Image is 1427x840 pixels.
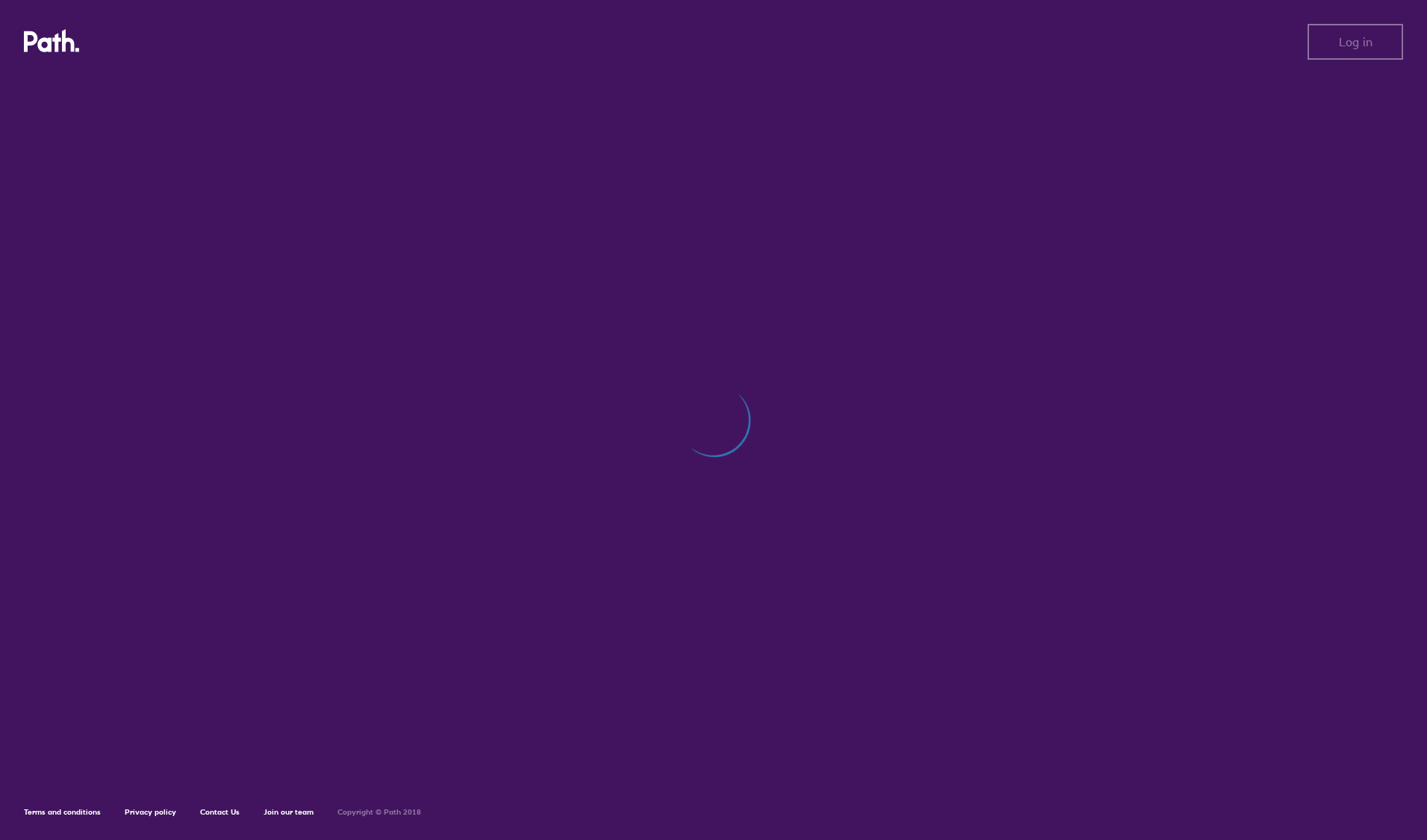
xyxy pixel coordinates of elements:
span: Log in [1339,35,1372,49]
a: Terms and conditions [24,807,101,817]
button: Log in [1308,24,1403,60]
a: Contact Us [200,807,240,817]
a: Privacy policy [125,807,176,817]
h6: Copyright © Path 2018 [338,808,421,817]
a: Join our team [264,807,314,817]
